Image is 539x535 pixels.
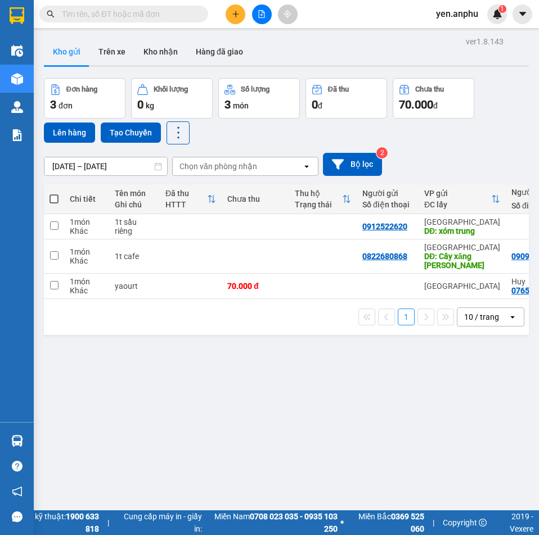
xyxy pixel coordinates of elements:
[391,512,424,533] strong: 0369 525 060
[258,10,266,18] span: file-add
[464,311,499,323] div: 10 / trang
[70,194,104,203] div: Chi tiết
[479,519,487,527] span: copyright
[115,252,154,261] div: 1t cafe
[415,85,444,93] div: Chưa thu
[50,98,56,111] span: 3
[59,101,73,110] span: đơn
[224,98,231,111] span: 3
[323,153,382,176] button: Bộ lọc
[70,217,104,226] div: 1 món
[47,10,55,18] span: search
[70,277,104,286] div: 1 món
[12,461,23,471] span: question-circle
[492,9,502,19] img: icon-new-feature
[424,282,500,291] div: [GEOGRAPHIC_DATA]
[227,282,284,291] div: 70.000 đ
[340,520,344,525] span: ⚪️
[137,98,143,111] span: 0
[362,200,413,209] div: Số điện thoại
[398,309,415,325] button: 1
[424,189,491,198] div: VP gửi
[295,200,342,209] div: Trạng thái
[70,247,104,256] div: 1 món
[70,226,104,235] div: Khác
[12,511,23,522] span: message
[362,189,413,198] div: Người gửi
[205,510,338,535] span: Miền Nam
[66,85,97,93] div: Đơn hàng
[376,147,388,158] sup: 2
[508,312,517,321] svg: open
[241,85,269,93] div: Số lượng
[393,78,474,119] button: Chưa thu70.000đ
[226,4,245,24] button: plus
[227,194,284,203] div: Chưa thu
[115,189,154,198] div: Tên món
[44,123,95,143] button: Lên hàng
[165,200,207,209] div: HTTT
[252,4,272,24] button: file-add
[118,510,201,535] span: Cung cấp máy in - giấy in:
[232,10,240,18] span: plus
[328,85,349,93] div: Đã thu
[70,286,104,295] div: Khác
[62,8,195,20] input: Tìm tên, số ĐT hoặc mã đơn
[44,157,167,175] input: Select a date range.
[433,516,434,529] span: |
[399,98,433,111] span: 70.000
[66,512,99,533] strong: 1900 633 818
[518,9,528,19] span: caret-down
[70,256,104,265] div: Khác
[250,512,338,533] strong: 0708 023 035 - 0935 103 250
[218,78,300,119] button: Số lượng3món
[160,184,222,214] th: Toggle SortBy
[500,5,504,13] span: 1
[89,38,134,65] button: Trên xe
[318,101,322,110] span: đ
[419,184,506,214] th: Toggle SortBy
[146,101,154,110] span: kg
[179,161,257,172] div: Chọn văn phòng nhận
[424,217,500,226] div: [GEOGRAPHIC_DATA]
[289,184,357,214] th: Toggle SortBy
[424,243,500,252] div: [GEOGRAPHIC_DATA]
[312,98,318,111] span: 0
[306,78,387,119] button: Đã thu0đ
[134,38,187,65] button: Kho nhận
[424,226,500,235] div: DĐ: xóm trung
[11,129,23,141] img: solution-icon
[302,162,311,171] svg: open
[131,78,213,119] button: Khối lượng0kg
[424,252,500,270] div: DĐ: Cây xăng Hồng Nhân
[498,5,506,13] sup: 1
[187,38,252,65] button: Hàng đã giao
[101,123,161,143] button: Tạo Chuyến
[44,78,125,119] button: Đơn hàng3đơn
[165,189,207,198] div: Đã thu
[11,435,23,447] img: warehouse-icon
[295,189,342,198] div: Thu hộ
[115,217,154,235] div: 1t sầu riêng
[362,252,407,261] div: 0822680868
[466,35,504,48] div: ver 1.8.143
[513,4,532,24] button: caret-down
[427,7,487,21] span: yen.anphu
[433,101,438,110] span: đ
[44,38,89,65] button: Kho gửi
[278,4,298,24] button: aim
[362,222,407,231] div: 0912522620
[347,510,424,535] span: Miền Bắc
[424,200,491,209] div: ĐC lấy
[12,486,23,497] span: notification
[284,10,291,18] span: aim
[115,282,154,291] div: yaourt
[11,45,23,57] img: warehouse-icon
[11,73,23,85] img: warehouse-icon
[115,200,154,209] div: Ghi chú
[11,101,23,113] img: warehouse-icon
[10,7,24,24] img: logo-vxr
[107,516,109,529] span: |
[233,101,249,110] span: món
[154,85,188,93] div: Khối lượng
